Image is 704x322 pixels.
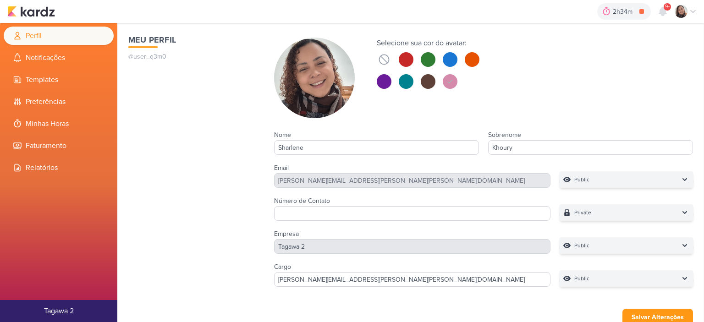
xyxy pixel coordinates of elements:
div: 2h34m [613,7,635,16]
button: Private [560,204,693,221]
li: Faturamento [4,136,114,155]
span: 9+ [665,3,670,11]
h1: Meu Perfil [128,34,256,46]
li: Templates [4,71,114,89]
button: Public [560,270,693,287]
li: Perfil [4,27,114,45]
label: Empresa [274,230,299,238]
label: Sobrenome [488,131,521,139]
li: Minhas Horas [4,115,114,133]
div: [PERSON_NAME][EMAIL_ADDRESS][PERSON_NAME][PERSON_NAME][DOMAIN_NAME] [274,173,550,188]
div: Selecione sua cor do avatar: [377,38,479,49]
label: Email [274,164,289,172]
li: Relatórios [4,158,114,177]
li: Preferências [4,93,114,111]
button: Public [560,237,693,254]
p: Public [574,175,589,184]
li: Notificações [4,49,114,67]
p: Private [574,208,591,217]
p: Public [574,241,589,250]
img: Sharlene Khoury [675,5,687,18]
button: Public [560,171,693,188]
label: Número de Contato [274,197,330,205]
img: kardz.app [7,6,55,17]
label: Cargo [274,263,291,271]
img: Sharlene Khoury [274,38,355,118]
p: Public [574,274,589,283]
label: Nome [274,131,291,139]
p: @user_q3m0 [128,52,256,61]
